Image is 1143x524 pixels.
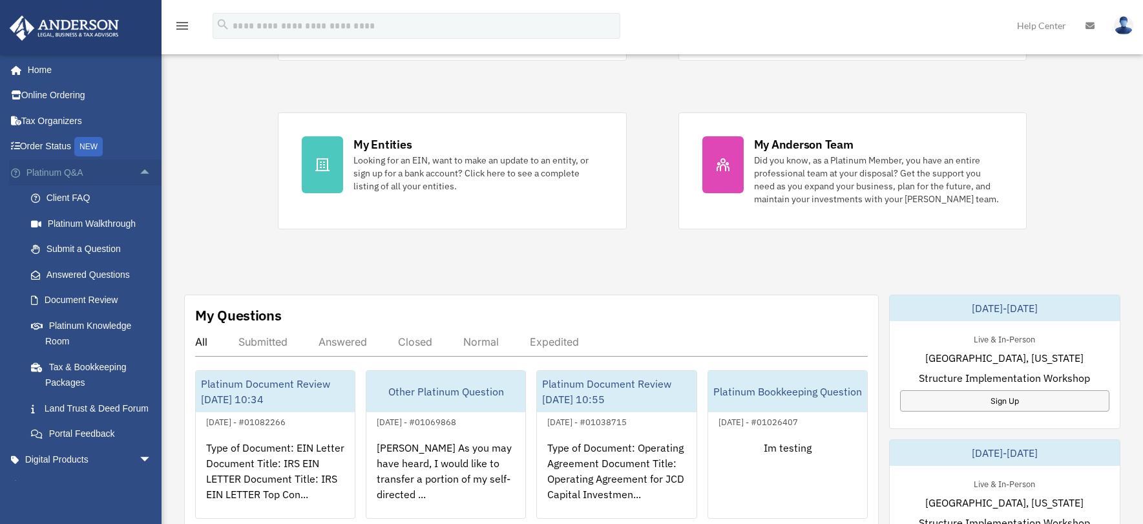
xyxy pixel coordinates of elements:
img: Anderson Advisors Platinum Portal [6,16,123,41]
a: Other Platinum Question[DATE] - #01069868[PERSON_NAME] As you may have heard, I would like to tra... [366,370,526,519]
a: menu [174,23,190,34]
a: Submit a Question [18,236,171,262]
div: Platinum Document Review [DATE] 10:55 [537,371,696,412]
span: [GEOGRAPHIC_DATA], [US_STATE] [925,350,1084,366]
span: [GEOGRAPHIC_DATA], [US_STATE] [925,495,1084,510]
a: Client FAQ [18,185,171,211]
span: Structure Implementation Workshop [919,370,1090,386]
a: Platinum Q&Aarrow_drop_up [9,160,171,185]
div: Closed [398,335,432,348]
a: Platinum Document Review [DATE] 10:34[DATE] - #01082266Type of Document: EIN Letter Document Titl... [195,370,355,519]
div: [DATE]-[DATE] [890,440,1120,466]
span: arrow_drop_down [139,472,165,499]
div: My Questions [195,306,282,325]
div: [DATE]-[DATE] [890,295,1120,321]
i: search [216,17,230,32]
a: My Anderson Team Did you know, as a Platinum Member, you have an entire professional team at your... [678,112,1027,229]
img: User Pic [1114,16,1133,35]
div: All [195,335,207,348]
i: menu [174,18,190,34]
span: arrow_drop_up [139,160,165,186]
a: Tax Organizers [9,108,171,134]
a: Platinum Bookkeeping Question[DATE] - #01026407Im testing [708,370,868,519]
a: Platinum Document Review [DATE] 10:55[DATE] - #01038715Type of Document: Operating Agreement Docu... [536,370,697,519]
div: Submitted [238,335,288,348]
a: Platinum Knowledge Room [18,313,171,354]
div: Live & In-Person [963,476,1045,490]
span: arrow_drop_down [139,446,165,473]
a: Land Trust & Deed Forum [18,395,171,421]
a: Tax & Bookkeeping Packages [18,354,171,395]
a: Document Review [18,288,171,313]
div: Live & In-Person [963,331,1045,345]
a: Answered Questions [18,262,171,288]
div: Did you know, as a Platinum Member, you have an entire professional team at your disposal? Get th... [754,154,1003,205]
div: NEW [74,137,103,156]
div: Normal [463,335,499,348]
div: Platinum Document Review [DATE] 10:34 [196,371,355,412]
div: My Entities [353,136,412,152]
div: [DATE] - #01026407 [708,414,808,428]
div: Looking for an EIN, want to make an update to an entity, or sign up for a bank account? Click her... [353,154,603,193]
a: Sign Up [900,390,1109,412]
a: My Entities Looking for an EIN, want to make an update to an entity, or sign up for a bank accoun... [278,112,627,229]
div: [DATE] - #01069868 [366,414,467,428]
a: Home [9,57,165,83]
div: Other Platinum Question [366,371,525,412]
a: Platinum Walkthrough [18,211,171,236]
div: Platinum Bookkeeping Question [708,371,867,412]
div: [DATE] - #01082266 [196,414,296,428]
div: [DATE] - #01038715 [537,414,637,428]
a: Portal Feedback [18,421,171,447]
div: Expedited [530,335,579,348]
div: Answered [319,335,367,348]
a: Digital Productsarrow_drop_down [9,446,171,472]
a: My Entitiesarrow_drop_down [9,472,171,498]
div: My Anderson Team [754,136,854,152]
a: Order StatusNEW [9,134,171,160]
a: Online Ordering [9,83,171,109]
